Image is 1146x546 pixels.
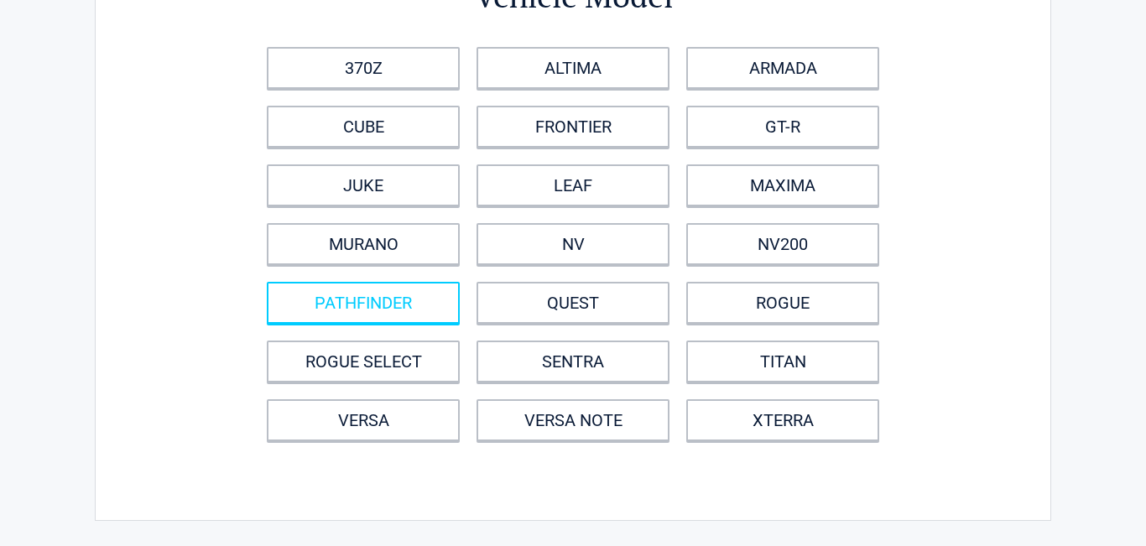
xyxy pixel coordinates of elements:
a: FRONTIER [477,106,669,148]
a: XTERRA [686,399,879,441]
a: ALTIMA [477,47,669,89]
a: ROGUE SELECT [267,341,460,382]
a: LEAF [477,164,669,206]
a: VERSA [267,399,460,441]
a: 370Z [267,47,460,89]
a: MAXIMA [686,164,879,206]
a: CUBE [267,106,460,148]
a: ARMADA [686,47,879,89]
a: ROGUE [686,282,879,324]
a: NV200 [686,223,879,265]
a: PATHFINDER [267,282,460,324]
a: VERSA NOTE [477,399,669,441]
a: JUKE [267,164,460,206]
a: SENTRA [477,341,669,382]
a: MURANO [267,223,460,265]
a: GT-R [686,106,879,148]
a: TITAN [686,341,879,382]
a: QUEST [477,282,669,324]
a: NV [477,223,669,265]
